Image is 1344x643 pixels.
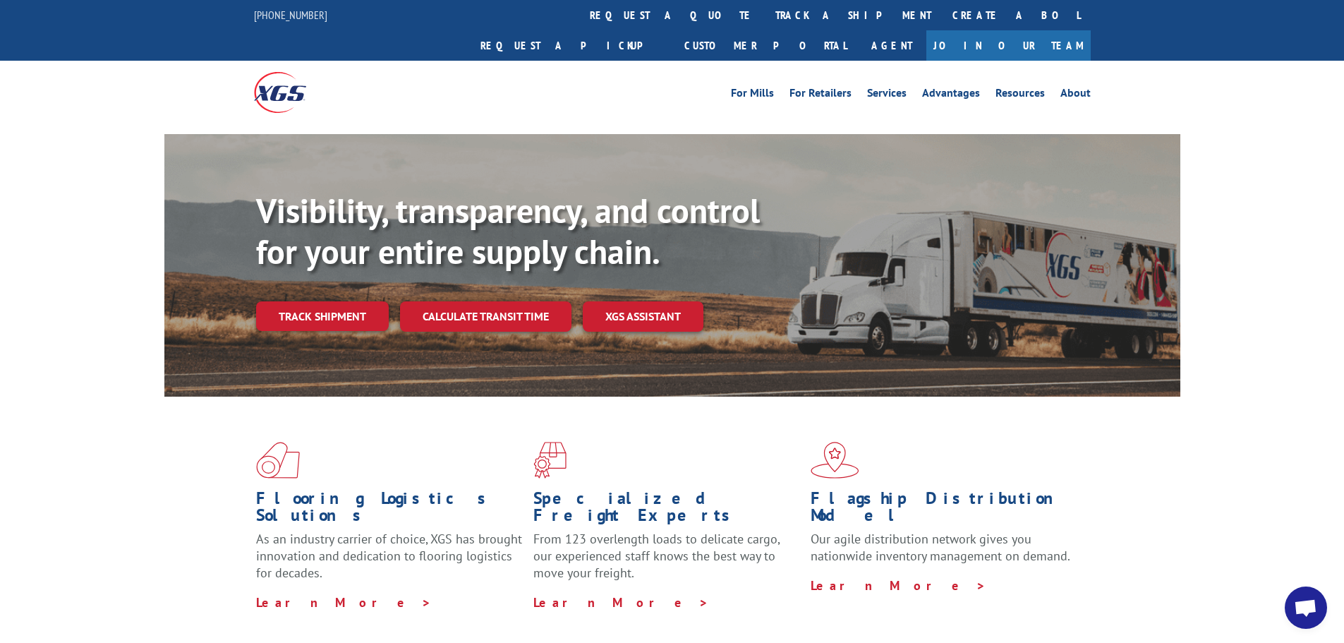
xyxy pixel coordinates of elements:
a: Calculate transit time [400,301,571,332]
a: Join Our Team [926,30,1091,61]
a: XGS ASSISTANT [583,301,703,332]
a: For Retailers [789,88,852,103]
a: Request a pickup [470,30,674,61]
span: Our agile distribution network gives you nationwide inventory management on demand. [811,531,1070,564]
img: xgs-icon-flagship-distribution-model-red [811,442,859,479]
span: As an industry carrier of choice, XGS has brought innovation and dedication to flooring logistics... [256,531,522,581]
h1: Specialized Freight Experts [533,490,800,531]
a: Services [867,88,907,103]
img: xgs-icon-total-supply-chain-intelligence-red [256,442,300,479]
a: For Mills [731,88,774,103]
a: Track shipment [256,301,389,331]
a: Customer Portal [674,30,857,61]
h1: Flooring Logistics Solutions [256,490,523,531]
a: Advantages [922,88,980,103]
a: Resources [995,88,1045,103]
a: Learn More > [533,594,709,611]
h1: Flagship Distribution Model [811,490,1077,531]
a: [PHONE_NUMBER] [254,8,327,22]
a: About [1060,88,1091,103]
p: From 123 overlength loads to delicate cargo, our experienced staff knows the best way to move you... [533,531,800,594]
a: Learn More > [811,577,986,594]
a: Learn More > [256,594,432,611]
a: Agent [857,30,926,61]
img: xgs-icon-focused-on-flooring-red [533,442,567,479]
div: Open chat [1285,587,1327,629]
b: Visibility, transparency, and control for your entire supply chain. [256,188,760,273]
